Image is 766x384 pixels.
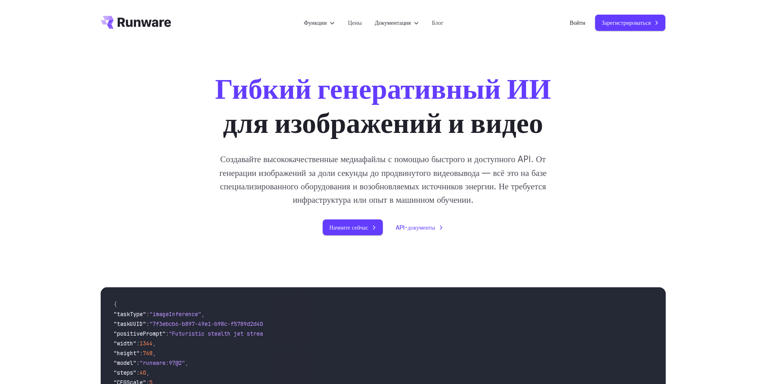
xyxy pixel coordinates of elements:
[602,19,651,26] font: Зарегистрироваться
[143,349,153,357] span: 768
[570,19,586,26] font: Войти
[595,15,665,30] a: Зарегистрироваться
[348,19,362,26] font: Цены
[329,224,368,231] font: Начните сейчас
[146,320,149,328] span: :
[348,18,362,27] a: Цены
[153,340,156,347] span: ,
[166,330,169,337] span: :
[101,16,171,29] a: Перейти к /
[114,340,136,347] span: "width"
[432,19,443,26] font: Блог
[375,19,411,26] font: Документация
[220,154,547,205] font: Создавайте высококачественные медиафайлы с помощью быстрого и доступного API. От генерации изобра...
[136,369,140,376] span: :
[114,330,166,337] span: "positivePrompt"
[323,219,383,235] a: Начните сейчас
[146,310,149,318] span: :
[153,349,156,357] span: ,
[304,19,327,26] font: Функции
[570,18,586,27] a: Войти
[140,349,143,357] span: :
[114,320,146,328] span: "taskUUID"
[149,320,273,328] span: "7f3ebcb6-b897-49e1-b98c-f5789d2d40d7"
[114,349,140,357] span: "height"
[201,310,205,318] span: ,
[432,18,443,27] a: Блог
[136,359,140,367] span: :
[146,369,149,376] span: ,
[114,369,136,376] span: "steps"
[114,310,146,318] span: "taskType"
[396,223,443,232] a: API-документы
[140,340,153,347] span: 1344
[185,359,188,367] span: ,
[223,105,543,140] font: для изображений и видео
[136,340,140,347] span: :
[396,224,435,231] font: API-документы
[140,369,146,376] span: 40
[215,71,551,106] font: Гибкий генеративный ИИ
[140,359,185,367] span: "runware:97@2"
[149,310,201,318] span: "imageInference"
[114,359,136,367] span: "model"
[114,301,117,308] span: {
[169,330,464,337] span: "Futuristic stealth jet streaking through a neon-lit cityscape with glowing purple exhaust"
